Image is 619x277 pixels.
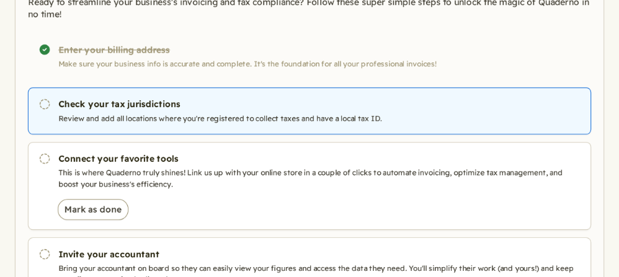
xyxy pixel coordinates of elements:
[58,113,581,124] p: Review and add all locations where you're registered to collect taxes and have a local tax ID.
[58,167,581,190] p: This is where Quaderno truly shines! Link us up with your online store in a couple of clicks to a...
[58,152,581,165] h3: Connect your favorite tools
[28,142,591,230] a: Connect your favorite tools This is where Quaderno truly shines! Link us up with your online stor...
[58,248,581,260] h3: Invite your accountant
[58,199,128,220] button: Mark as done
[28,87,591,134] a: Check your tax jurisdictions Review and add all locations where you're registered to collect taxe...
[58,98,581,110] h3: Check your tax jurisdictions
